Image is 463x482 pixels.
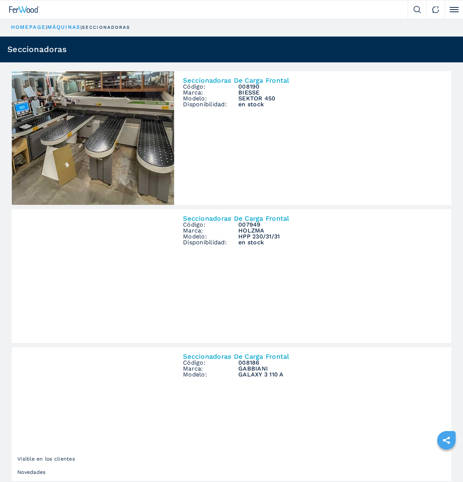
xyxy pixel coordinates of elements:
img: Search [414,6,421,13]
h3: HPP 230/31/31 [238,234,442,240]
span: Marca: [183,90,238,96]
a: máquinas [47,24,80,30]
button: Click to toggle menu [445,0,463,19]
img: Seccionadoras De Carga Frontal BIESSE SEKTOR 450 [12,71,174,205]
span: Disponibilidad: [183,240,238,245]
img: Ferwood [9,6,39,13]
span: en stock [238,240,442,245]
h3: HOLZMA [238,228,442,234]
span: Visible en los clientes [15,454,77,463]
a: Seccionadoras De Carga Frontal GABBIANI GALAXY 3 110 ANovedadesVisible en los clientesSeccionador... [12,347,451,481]
a: Seccionadoras De Carga Frontal BIESSE SEKTOR 450Seccionadoras De Carga FrontalCódigo:008190Marca:... [12,71,451,205]
img: Contact us [432,6,439,13]
span: | [46,25,47,30]
h3: BIESSE [238,90,442,96]
span: Modelo: [183,372,238,378]
h3: 007949 [238,222,442,228]
h1: Seccionadoras [7,45,67,54]
h3: GABBIANI [238,366,442,372]
h2: Seccionadoras De Carga Frontal [183,353,442,360]
span: en stock [238,101,442,107]
a: sharethis [437,431,456,450]
span: Código: [183,84,238,90]
span: Marca: [183,366,238,372]
h3: GALAXY 3 110 A [238,372,442,378]
span: Código: [183,222,238,228]
span: | [80,25,82,30]
span: Código: [183,360,238,366]
span: Novedades [15,468,47,476]
span: Marca: [183,228,238,234]
h3: 008190 [238,84,442,90]
h3: SEKTOR 450 [238,96,442,101]
h2: Seccionadoras De Carga Frontal [183,77,442,84]
h2: Seccionadoras De Carga Frontal [183,215,442,222]
a: Seccionadoras De Carga Frontal HOLZMA HPP 230/31/31Seccionadoras De Carga FrontalCódigo:007949Mar... [12,209,451,343]
iframe: Chat [432,449,457,476]
span: Modelo: [183,96,238,101]
h3: 008186 [238,360,442,366]
a: HOMEPAGE [11,24,46,30]
span: Disponibilidad: [183,101,238,107]
span: Modelo: [183,234,238,240]
p: seccionadoras [82,24,130,31]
